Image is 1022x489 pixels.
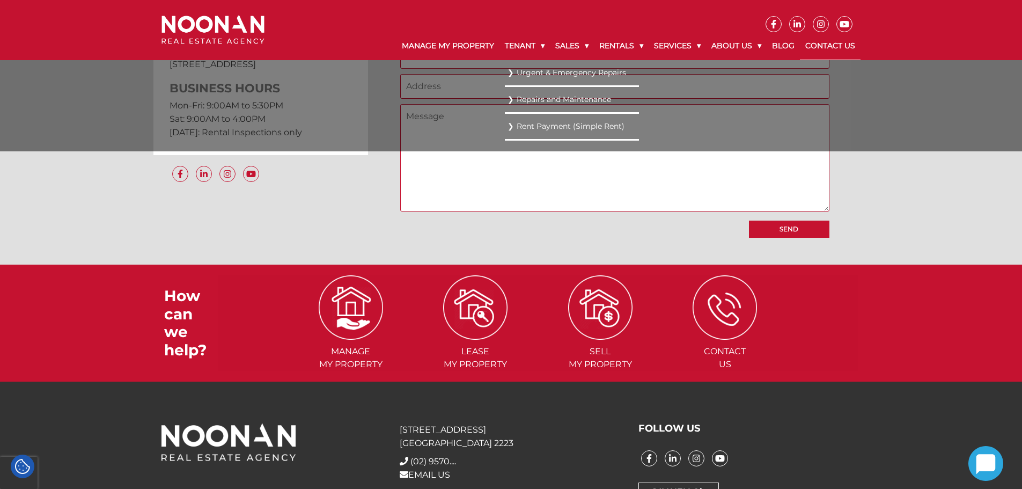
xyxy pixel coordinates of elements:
h3: FOLLOW US [638,423,861,435]
a: Manage My Property [396,32,499,60]
a: Sales [550,32,594,60]
span: Contact Us [664,345,786,371]
img: ICONS [319,275,383,340]
span: Manage my Property [289,345,412,371]
span: Lease my Property [414,345,537,371]
a: Click to reveal phone number [410,456,456,466]
img: ICONS [693,275,757,340]
img: ICONS [443,275,508,340]
a: About Us [706,32,767,60]
a: Leasemy Property [414,302,537,370]
a: Blog [767,32,800,60]
a: ContactUs [664,302,786,370]
h3: How can we help? [164,287,218,359]
a: EMAIL US [400,470,450,480]
img: ICONS [568,275,633,340]
a: Repairs and Maintenance [508,92,636,107]
input: Send [749,221,829,238]
a: Contact Us [800,32,861,60]
a: Rentals [594,32,649,60]
a: Managemy Property [289,302,412,370]
a: Sellmy Property [539,302,662,370]
span: (02) 9570.... [410,456,456,466]
p: [STREET_ADDRESS] [GEOGRAPHIC_DATA] 2223 [400,423,622,450]
a: Tenant [499,32,550,60]
div: Cookie Settings [11,455,34,478]
a: Urgent & Emergency Repairs [508,65,636,80]
img: Noonan Real Estate Agency [161,16,264,44]
span: Sell my Property [539,345,662,371]
a: Services [649,32,706,60]
a: Rent Payment (Simple Rent) [508,119,636,134]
